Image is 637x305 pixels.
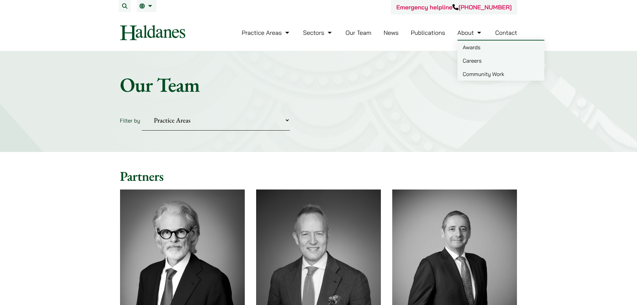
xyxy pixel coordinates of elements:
a: Contact [495,29,517,36]
a: Publications [411,29,445,36]
a: Practice Areas [242,29,291,36]
a: Community Work [457,67,544,81]
a: Awards [457,41,544,54]
a: News [384,29,399,36]
h1: Our Team [120,73,517,97]
label: Filter by [120,117,140,124]
a: Careers [457,54,544,67]
a: Emergency helpline[PHONE_NUMBER] [396,3,512,11]
img: Logo of Haldanes [120,25,185,40]
h2: Partners [120,168,517,184]
a: Our Team [345,29,371,36]
a: Sectors [303,29,333,36]
a: About [457,29,483,36]
a: EN [139,3,154,9]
